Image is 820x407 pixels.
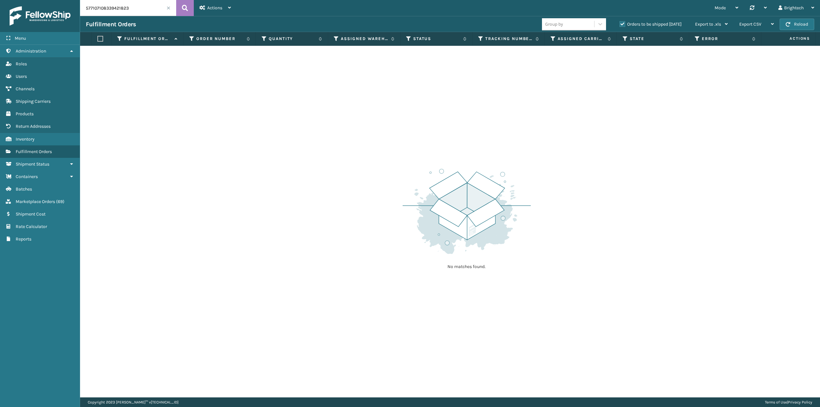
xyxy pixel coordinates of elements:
span: Menu [15,36,26,41]
div: | [765,397,812,407]
div: Group by [545,21,563,28]
label: Assigned Warehouse [341,36,388,42]
span: Channels [16,86,35,92]
img: logo [10,6,70,26]
label: Assigned Carrier Service [558,36,604,42]
button: Reload [780,19,814,30]
label: Tracking Number [485,36,532,42]
span: Containers [16,174,38,179]
span: Shipping Carriers [16,99,51,104]
label: Fulfillment Order Id [124,36,171,42]
label: State [630,36,676,42]
span: ( 69 ) [56,199,64,204]
span: Products [16,111,34,117]
label: Error [702,36,749,42]
span: Roles [16,61,27,67]
label: Status [413,36,460,42]
span: Reports [16,236,31,242]
span: Rate Calculator [16,224,47,229]
span: Mode [715,5,726,11]
span: Actions [763,33,814,44]
span: Administration [16,48,46,54]
span: Batches [16,186,32,192]
span: Shipment Cost [16,211,45,217]
span: Export CSV [739,21,761,27]
span: Shipment Status [16,161,49,167]
a: Terms of Use [765,400,787,404]
p: Copyright 2023 [PERSON_NAME]™ v [TECHNICAL_ID] [88,397,178,407]
span: Inventory [16,136,35,142]
span: Actions [207,5,222,11]
span: Users [16,74,27,79]
label: Quantity [269,36,316,42]
span: Return Addresses [16,124,51,129]
h3: Fulfillment Orders [86,20,136,28]
span: Fulfillment Orders [16,149,52,154]
span: Export to .xls [695,21,721,27]
a: Privacy Policy [788,400,812,404]
label: Orders to be shipped [DATE] [619,21,682,27]
span: Marketplace Orders [16,199,55,204]
label: Order Number [196,36,243,42]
